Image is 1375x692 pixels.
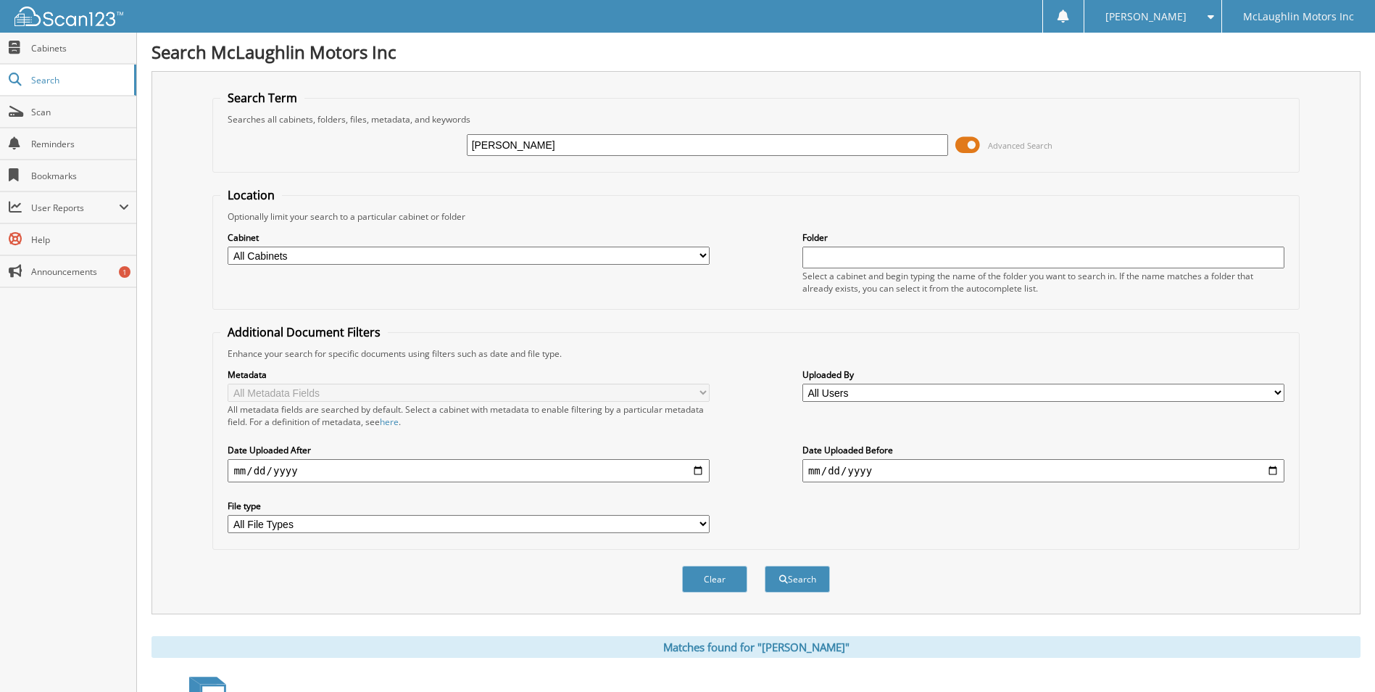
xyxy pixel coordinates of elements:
[31,170,129,182] span: Bookmarks
[228,444,710,456] label: Date Uploaded After
[31,74,127,86] span: Search
[119,266,130,278] div: 1
[988,140,1052,151] span: Advanced Search
[220,113,1291,125] div: Searches all cabinets, folders, files, metadata, and keywords
[1243,12,1354,21] span: McLaughlin Motors Inc
[765,566,830,593] button: Search
[220,187,282,203] legend: Location
[220,90,304,106] legend: Search Term
[228,459,710,482] input: start
[220,210,1291,223] div: Optionally limit your search to a particular cabinet or folder
[228,403,710,428] div: All metadata fields are searched by default. Select a cabinet with metadata to enable filtering b...
[1303,622,1375,692] iframe: Chat Widget
[31,265,129,278] span: Announcements
[802,459,1284,482] input: end
[151,636,1361,658] div: Matches found for "[PERSON_NAME]"
[31,42,129,54] span: Cabinets
[802,270,1284,294] div: Select a cabinet and begin typing the name of the folder you want to search in. If the name match...
[682,566,747,593] button: Clear
[802,231,1284,244] label: Folder
[31,106,129,118] span: Scan
[220,324,388,340] legend: Additional Document Filters
[14,7,123,26] img: scan123-logo-white.svg
[31,138,129,150] span: Reminders
[380,416,399,428] a: here
[802,444,1284,456] label: Date Uploaded Before
[802,368,1284,381] label: Uploaded By
[228,368,710,381] label: Metadata
[31,202,119,214] span: User Reports
[228,231,710,244] label: Cabinet
[228,500,710,512] label: File type
[151,40,1361,64] h1: Search McLaughlin Motors Inc
[1105,12,1187,21] span: [PERSON_NAME]
[220,347,1291,360] div: Enhance your search for specific documents using filters such as date and file type.
[31,234,129,246] span: Help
